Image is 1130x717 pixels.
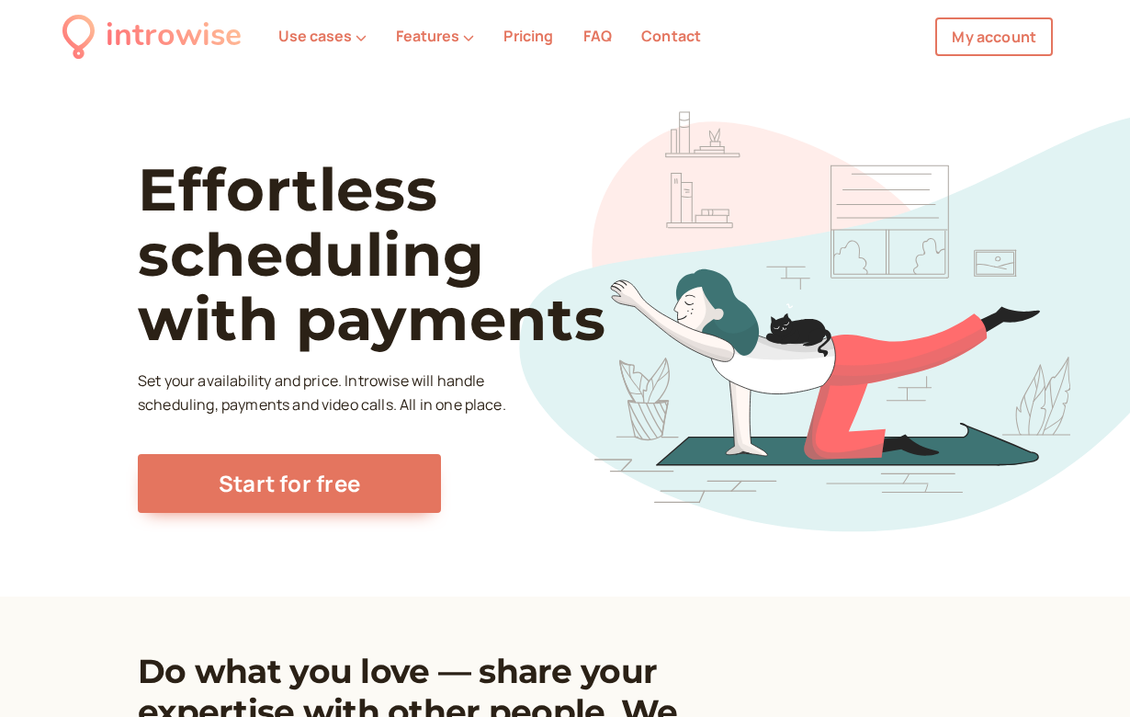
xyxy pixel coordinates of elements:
[935,17,1053,56] a: My account
[641,26,701,46] a: Contact
[62,11,242,62] a: introwise
[503,26,553,46] a: Pricing
[138,370,511,417] p: Set your availability and price. Introwise will handle scheduling, payments and video calls. All ...
[1038,629,1130,717] iframe: Chat Widget
[278,28,367,44] button: Use cases
[106,11,242,62] div: introwise
[138,157,672,351] h1: Effortless scheduling with payments
[583,26,612,46] a: FAQ
[396,28,474,44] button: Features
[138,454,441,513] a: Start for free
